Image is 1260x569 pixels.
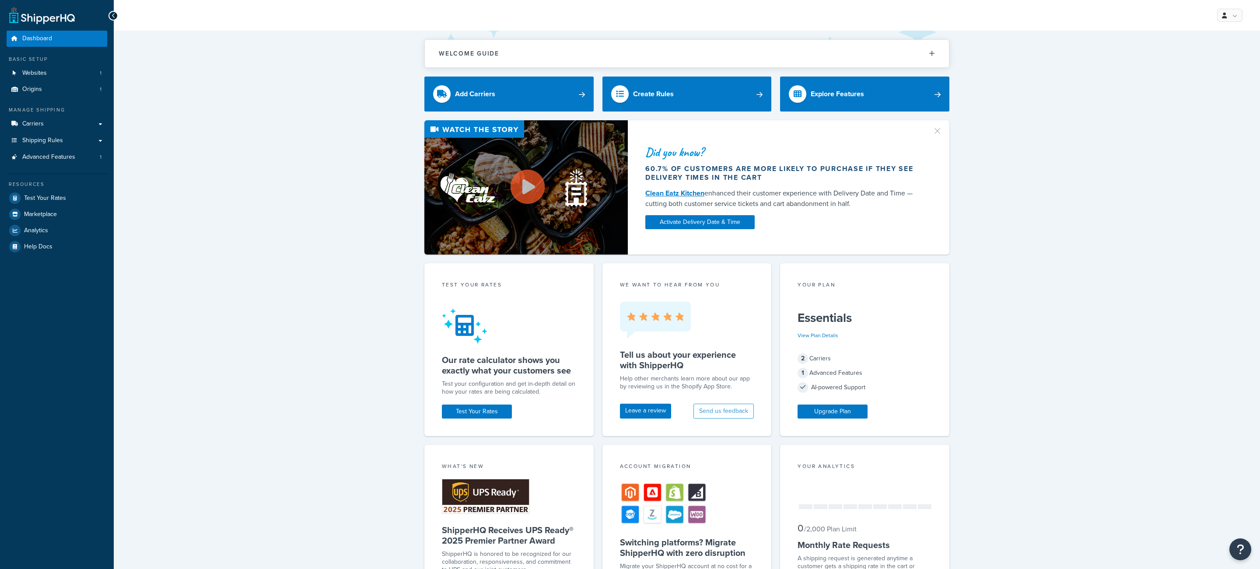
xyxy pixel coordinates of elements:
div: Basic Setup [7,56,107,63]
a: Create Rules [602,77,772,112]
p: we want to hear from you [620,281,754,289]
div: Your Plan [798,281,932,291]
span: Websites [22,70,47,77]
h5: Essentials [798,311,932,325]
span: Help Docs [24,243,52,251]
div: Test your rates [442,281,576,291]
a: Explore Features [780,77,949,112]
a: Origins1 [7,81,107,98]
h5: Switching platforms? Migrate ShipperHQ with zero disruption [620,537,754,558]
span: 1 [798,368,808,378]
div: Resources [7,181,107,188]
a: Analytics [7,223,107,238]
a: Add Carriers [424,77,594,112]
p: Help other merchants learn more about our app by reviewing us in the Shopify App Store. [620,375,754,391]
div: Your Analytics [798,462,932,472]
div: Create Rules [633,88,674,100]
div: Explore Features [811,88,864,100]
div: Advanced Features [798,367,932,379]
span: Carriers [22,120,44,128]
a: Dashboard [7,31,107,47]
h5: Tell us about your experience with ShipperHQ [620,349,754,370]
small: / 2,000 Plan Limit [804,524,857,534]
button: Send us feedback [693,404,754,419]
h5: Monthly Rate Requests [798,540,932,550]
div: Account Migration [620,462,754,472]
h5: ShipperHQ Receives UPS Ready® 2025 Premier Partner Award [442,525,576,546]
a: Upgrade Plan [798,405,868,419]
div: Add Carriers [455,88,495,100]
span: Shipping Rules [22,137,63,144]
a: Shipping Rules [7,133,107,149]
a: Leave a review [620,404,671,419]
span: 0 [798,521,803,535]
span: Advanced Features [22,154,75,161]
a: View Plan Details [798,332,838,339]
span: 1 [100,86,101,93]
a: Marketplace [7,206,107,222]
h2: Welcome Guide [439,50,499,57]
div: Test your configuration and get in-depth detail on how your rates are being calculated. [442,380,576,396]
img: Video thumbnail [424,120,628,255]
h5: Our rate calculator shows you exactly what your customers see [442,355,576,376]
span: Origins [22,86,42,93]
span: 1 [100,70,101,77]
button: Open Resource Center [1229,538,1251,560]
span: Dashboard [22,35,52,42]
a: Carriers [7,116,107,132]
span: Test Your Rates [24,195,66,202]
a: Test Your Rates [7,190,107,206]
li: Advanced Features [7,149,107,165]
div: AI-powered Support [798,381,932,394]
a: Help Docs [7,239,107,255]
li: Websites [7,65,107,81]
div: enhanced their customer experience with Delivery Date and Time — cutting both customer service ti... [645,188,922,209]
div: 60.7% of customers are more likely to purchase if they see delivery times in the cart [645,164,922,182]
li: Origins [7,81,107,98]
a: Clean Eatz Kitchen [645,188,704,198]
span: Analytics [24,227,48,234]
a: Activate Delivery Date & Time [645,215,755,229]
div: What's New [442,462,576,472]
div: Carriers [798,353,932,365]
a: Advanced Features1 [7,149,107,165]
span: Marketplace [24,211,57,218]
button: Welcome Guide [425,40,949,67]
div: Manage Shipping [7,106,107,114]
a: Test Your Rates [442,405,512,419]
div: Did you know? [645,146,922,158]
span: 2 [798,353,808,364]
a: Websites1 [7,65,107,81]
span: 1 [100,154,101,161]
